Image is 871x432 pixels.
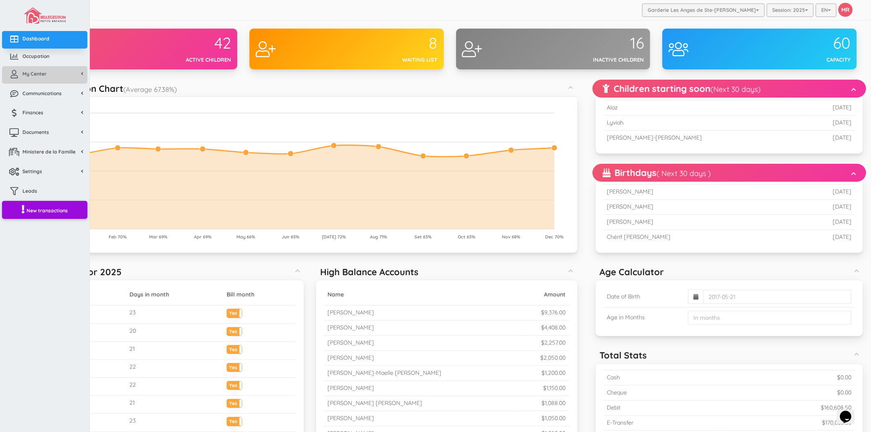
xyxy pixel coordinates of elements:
tspan: Mar 69% [149,234,167,240]
tspan: May 66% [236,234,255,240]
td: [DATE] [805,116,855,131]
small: $1,088.00 [542,399,566,407]
small: [PERSON_NAME] [327,309,374,316]
td: 23 [126,305,223,323]
label: Yes [227,309,242,315]
div: Active children [140,56,231,64]
span: Ministere de la Famille [22,148,76,155]
td: E-Transfer [604,415,722,430]
div: 60 [760,35,851,52]
tspan: Nov 68% [502,234,520,240]
td: [DATE] [805,100,855,116]
td: $160,608.50 [722,400,855,415]
span: New transactions [27,207,68,214]
td: Debit [604,400,722,415]
h5: Bill month [227,292,292,298]
td: Cheque [604,385,722,400]
span: Documents [22,129,49,136]
h5: Total Stats [600,350,647,360]
img: image [24,7,65,24]
small: $1,050.00 [542,414,566,422]
td: 23 [126,414,223,432]
small: [PERSON_NAME] [PERSON_NAME] [327,399,422,407]
td: Age in Months [604,307,685,328]
td: 21 [126,396,223,414]
small: $1,150.00 [544,384,566,392]
label: Yes [227,399,242,405]
td: Lyviah [604,116,805,131]
small: $1,200.00 [542,369,566,376]
tspan: Aug 71% [370,234,387,240]
small: ( Next 30 days ) [657,169,711,178]
span: Finances [22,109,43,116]
a: Occupation [2,49,87,66]
tspan: Apr 69% [194,234,212,240]
small: [PERSON_NAME] [327,384,374,392]
a: Finances [2,105,87,122]
span: Settings [22,168,42,175]
td: [PERSON_NAME] [604,215,789,230]
td: [DATE] [788,215,855,230]
span: Occupation [22,53,49,60]
small: [PERSON_NAME]-Maelle [PERSON_NAME] [327,369,441,376]
div: 8 [347,35,438,52]
tspan: Feb 70% [109,234,127,240]
span: My Center [22,70,47,77]
div: Waiting list [347,56,438,64]
small: $2,050.00 [541,354,566,361]
tspan: [DATE] 72% [322,234,346,240]
h5: Age Calculator [600,267,664,277]
td: Chérif [PERSON_NAME] [604,230,789,245]
small: $9,376.00 [541,309,566,316]
a: Documents [2,125,87,142]
label: Yes [227,417,242,423]
h5: Amount [521,292,566,298]
h5: Name [327,292,515,298]
span: Dashboard [22,35,49,42]
tspan: Oct 63% [458,234,475,240]
div: Inactive children [553,56,644,64]
h5: Occupation Chart [47,84,177,94]
td: [PERSON_NAME]-[PERSON_NAME] [604,131,805,145]
small: [PERSON_NAME] [327,414,374,422]
div: 16 [553,35,644,52]
small: (Next 30 days) [711,85,761,94]
input: In months [688,311,851,325]
td: [DATE] [788,185,855,200]
td: [DATE] [788,200,855,215]
small: [PERSON_NAME] [327,354,374,361]
input: 2017-05-21 [703,290,851,304]
td: [PERSON_NAME] [604,200,789,215]
td: $0.00 [722,370,855,385]
a: Leads [2,183,87,201]
small: $2,257.00 [541,339,566,346]
a: Dashboard [2,31,87,49]
td: $0.00 [722,385,855,400]
tspan: Set 63% [414,234,432,240]
td: 22 [126,359,223,377]
td: Alaz [604,100,805,116]
td: 21 [126,341,223,359]
label: Yes [227,363,242,370]
td: Date of Birth [604,286,685,307]
iframe: chat widget [837,399,863,424]
a: My Center [2,66,87,84]
td: [DATE] [788,230,855,245]
div: Capacity [760,56,851,64]
h5: Days in month [129,292,220,298]
label: Yes [227,327,242,334]
small: $4,408.00 [541,324,566,331]
a: Ministere de la Famille [2,144,87,162]
td: Cash [604,370,722,385]
td: 22 [126,378,223,396]
td: [PERSON_NAME] [604,185,789,200]
label: Yes [227,345,242,352]
tspan: Dec 70% [545,234,564,240]
td: 20 [126,323,223,341]
h5: Birthdays [603,168,711,178]
td: $170,033.00 [722,415,855,430]
small: [PERSON_NAME] [327,324,374,331]
tspan: Jun 65% [282,234,299,240]
h5: Children starting soon [603,84,761,94]
a: Settings [2,164,87,181]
